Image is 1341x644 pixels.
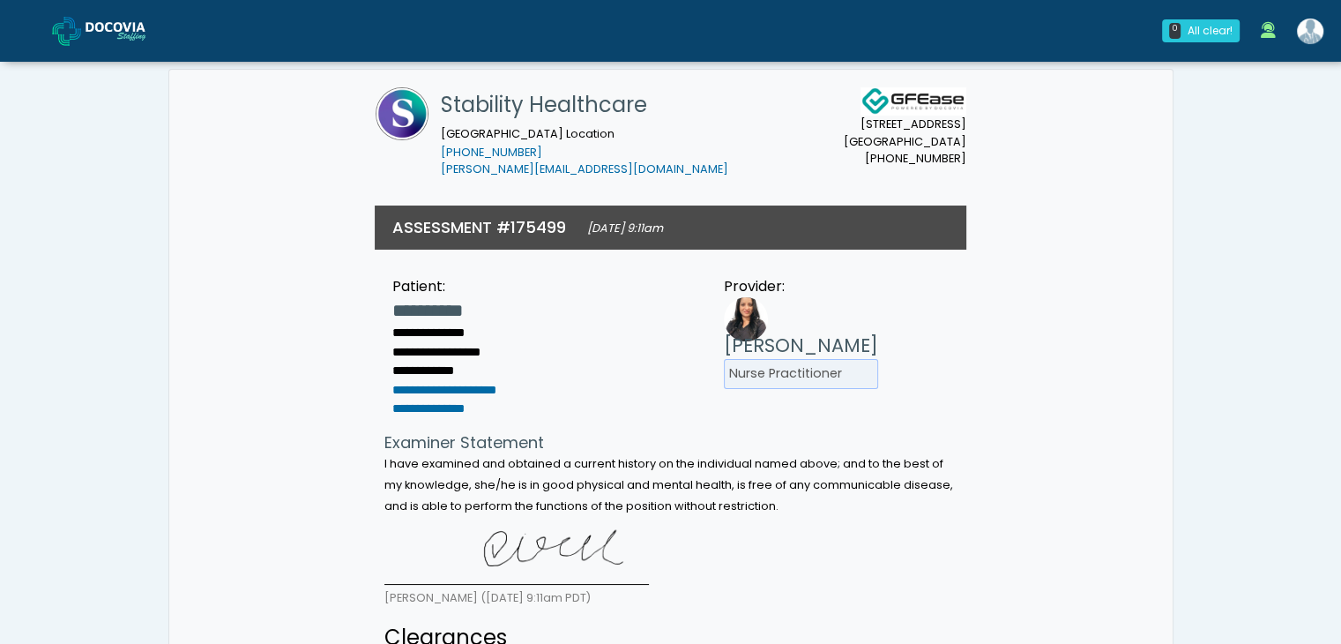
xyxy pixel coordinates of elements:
[392,216,566,238] h3: ASSESSMENT #175499
[384,590,591,605] small: [PERSON_NAME] ([DATE] 9:11am PDT)
[724,276,878,297] div: Provider:
[384,433,957,453] h4: Examiner Statement
[587,221,663,236] small: [DATE] 9:11am
[441,126,728,177] small: [GEOGRAPHIC_DATA] Location
[441,161,728,176] a: [PERSON_NAME][EMAIL_ADDRESS][DOMAIN_NAME]
[1297,19,1323,44] img: Meghan Stimmler
[392,276,534,297] div: Patient:
[441,145,542,160] a: [PHONE_NUMBER]
[844,116,966,167] small: [STREET_ADDRESS] [GEOGRAPHIC_DATA] [PHONE_NUMBER]
[724,359,878,389] li: Nurse Practitioner
[860,87,966,116] img: Docovia Staffing Logo
[86,22,174,40] img: Docovia
[384,523,649,585] img: qSdgLAAAABklEQVQDAE0aDjqWIjkUAAAAAElFTkSuQmCC
[724,297,768,341] img: Provider image
[384,456,953,513] small: I have examined and obtained a current history on the individual named above; and to the best of ...
[1169,23,1181,39] div: 0
[376,87,428,140] img: Stability Healthcare
[724,333,878,359] h3: [PERSON_NAME]
[52,2,174,59] a: Docovia
[441,87,728,123] h1: Stability Healthcare
[14,7,67,60] button: Open LiveChat chat widget
[1151,12,1250,49] a: 0 All clear!
[1188,23,1233,39] div: All clear!
[52,17,81,46] img: Docovia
